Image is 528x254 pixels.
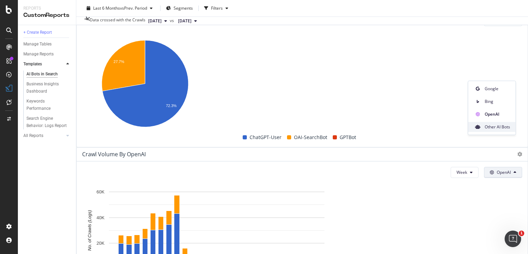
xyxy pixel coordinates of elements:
[497,169,511,175] span: OpenAI
[23,51,71,58] a: Manage Reports
[93,5,120,11] span: Last 6 Months
[26,71,71,78] a: AI Bots in Search
[26,98,65,112] div: Keywords Performance
[451,167,478,178] button: Week
[26,81,66,95] div: Business Insights Dashboard
[23,41,71,48] a: Manage Tables
[163,3,196,14] button: Segments
[23,11,70,19] div: CustomReports
[170,18,175,24] span: vs
[23,132,43,139] div: All Reports
[148,18,162,24] span: 2025 Aug. 31st
[485,86,510,92] span: Google
[26,115,71,129] a: Search Engine Behavior: Logs Report
[90,17,145,25] div: Data crossed with the Crawls
[201,3,231,14] button: Filters
[174,5,193,11] span: Segments
[23,41,52,48] div: Manage Tables
[23,29,71,36] a: + Create Report
[97,215,104,220] text: 40K
[26,81,71,95] a: Business Insights Dashboard
[250,133,282,141] span: ChatGPT-User
[485,98,510,105] span: Bing
[175,17,200,25] button: [DATE]
[26,98,71,112] a: Keywords Performance
[23,51,54,58] div: Manage Reports
[340,133,356,141] span: GPTBot
[26,71,58,78] div: AI Bots in Search
[519,231,524,236] span: 1
[23,30,52,35] div: + Create Report
[82,5,157,11] button: Last 6 MonthsvsPrev. Period
[97,241,104,246] text: 20K
[484,167,522,178] button: OpenAI
[113,60,124,64] text: 27.7%
[23,61,42,68] div: Templates
[485,111,510,117] span: OpenAI
[26,115,67,129] div: Search Engine Behavior: Logs Report
[82,151,146,158] div: Crawl Volume by OpenAI
[23,6,70,11] div: Reports
[23,132,64,139] a: All Reports
[82,36,208,133] svg: A chart.
[211,5,223,11] div: Filters
[97,189,104,194] text: 60K
[166,104,177,108] text: 72.3%
[178,18,191,24] span: 2025 Feb. 23rd
[505,231,521,247] iframe: Intercom live chat
[120,5,147,11] span: vs Prev. Period
[145,17,170,25] button: [DATE]
[294,133,327,141] span: OAI-SearchBot
[456,169,467,175] span: Week
[23,61,64,68] a: Templates
[87,210,92,251] text: No. of Crawls (Logs)
[485,124,510,130] span: Other AI Bots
